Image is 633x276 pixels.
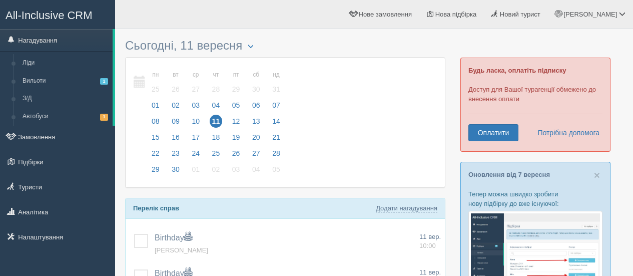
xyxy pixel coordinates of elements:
[166,132,185,148] a: 16
[270,147,283,160] span: 28
[210,99,223,112] span: 04
[230,115,243,128] span: 12
[435,11,477,18] span: Нова підбірка
[250,115,263,128] span: 13
[270,115,283,128] span: 14
[230,99,243,112] span: 05
[210,71,223,79] small: чт
[359,11,412,18] span: Нове замовлення
[250,83,263,96] span: 30
[531,124,600,141] a: Потрібна допомога
[149,131,162,144] span: 15
[230,83,243,96] span: 29
[166,100,185,116] a: 02
[146,100,165,116] a: 01
[155,246,208,254] a: [PERSON_NAME]
[460,58,610,152] div: Доступ для Вашої турагенції обмежено до внесення оплати
[6,9,93,22] span: All-Inclusive CRM
[247,100,266,116] a: 06
[207,148,226,164] a: 25
[166,65,185,100] a: вт 26
[166,116,185,132] a: 09
[230,147,243,160] span: 26
[210,131,223,144] span: 18
[594,169,600,181] span: ×
[186,65,205,100] a: ср 27
[1,1,115,28] a: All-Inclusive CRM
[210,83,223,96] span: 28
[419,268,441,276] span: 11 вер.
[270,99,283,112] span: 07
[169,71,182,79] small: вт
[146,132,165,148] a: 15
[250,71,263,79] small: сб
[169,131,182,144] span: 16
[247,148,266,164] a: 27
[100,78,108,85] span: 1
[146,65,165,100] a: пн 25
[149,83,162,96] span: 25
[227,116,246,132] a: 12
[250,131,263,144] span: 20
[169,147,182,160] span: 23
[247,164,266,180] a: 04
[149,115,162,128] span: 08
[166,164,185,180] a: 30
[594,170,600,180] button: Close
[210,147,223,160] span: 25
[230,71,243,79] small: пт
[189,131,202,144] span: 17
[267,100,283,116] a: 07
[207,65,226,100] a: чт 28
[230,131,243,144] span: 19
[419,233,441,240] span: 11 вер.
[227,132,246,148] a: 19
[186,132,205,148] a: 17
[166,148,185,164] a: 23
[500,11,540,18] span: Новий турист
[210,163,223,176] span: 02
[267,132,283,148] a: 21
[247,116,266,132] a: 13
[189,115,202,128] span: 10
[149,71,162,79] small: пн
[186,100,205,116] a: 03
[149,99,162,112] span: 01
[169,163,182,176] span: 30
[267,116,283,132] a: 14
[230,163,243,176] span: 03
[18,90,113,108] a: З/Д
[270,71,283,79] small: нд
[270,163,283,176] span: 05
[189,71,202,79] small: ср
[250,163,263,176] span: 04
[186,148,205,164] a: 24
[146,148,165,164] a: 22
[18,72,113,90] a: Вильоти1
[419,232,441,251] a: 11 вер. 10:00
[267,65,283,100] a: нд 31
[468,189,602,208] p: Тепер можна швидко зробити нову підбірку до вже існуючої:
[207,100,226,116] a: 04
[468,67,566,74] b: Будь ласка, оплатіть підписку
[189,163,202,176] span: 01
[227,65,246,100] a: пт 29
[146,116,165,132] a: 08
[207,116,226,132] a: 11
[376,204,437,212] a: Додати нагадування
[227,148,246,164] a: 26
[149,163,162,176] span: 29
[250,147,263,160] span: 27
[267,148,283,164] a: 28
[155,233,192,242] a: Birthday
[419,242,436,249] span: 10:00
[210,115,223,128] span: 11
[270,83,283,96] span: 31
[227,164,246,180] a: 03
[207,164,226,180] a: 02
[207,132,226,148] a: 18
[133,204,179,212] b: Перелік справ
[169,99,182,112] span: 02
